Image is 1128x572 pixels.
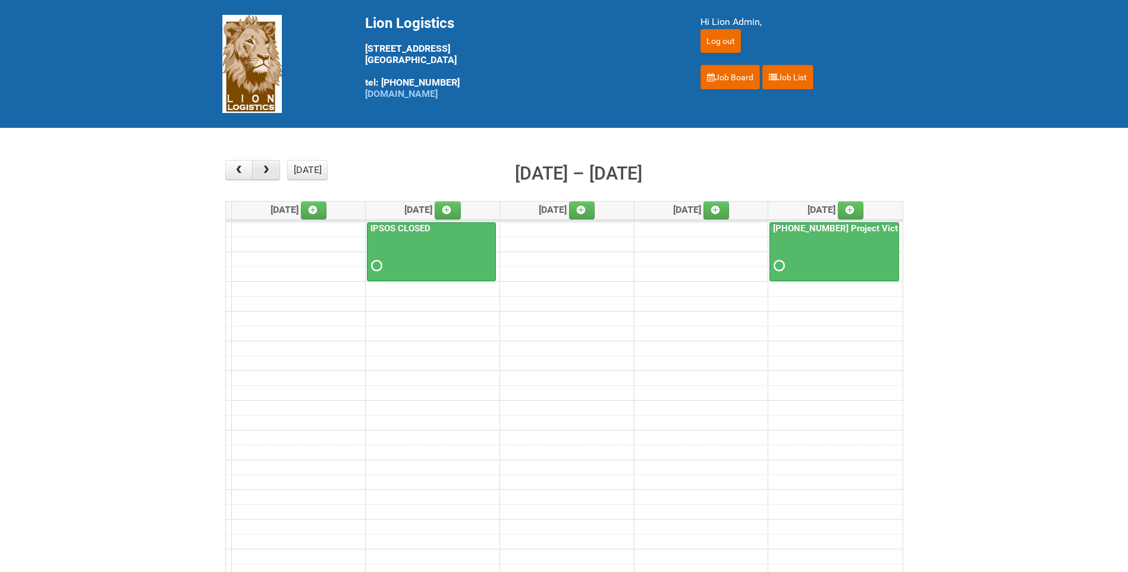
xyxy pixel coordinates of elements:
a: IPSOS CLOSED [367,222,496,282]
button: [DATE] [287,160,328,180]
a: Job List [762,65,813,90]
h2: [DATE] – [DATE] [515,160,642,187]
div: Hi Lion Admin, [700,15,906,29]
a: Lion Logistics [222,58,282,69]
span: [DATE] [673,204,730,215]
span: [DATE] [539,204,595,215]
span: Lion Logistics [365,15,454,32]
div: [STREET_ADDRESS] [GEOGRAPHIC_DATA] tel: [PHONE_NUMBER] [365,15,671,99]
span: Requested [371,262,379,270]
span: [DATE] [271,204,327,215]
a: Add an event [435,202,461,219]
a: [DOMAIN_NAME] [365,88,438,99]
a: Add an event [301,202,327,219]
img: Lion Logistics [222,15,282,113]
a: IPSOS CLOSED [368,223,433,234]
a: Add an event [838,202,864,219]
span: Requested [774,262,782,270]
a: Add an event [569,202,595,219]
a: Job Board [700,65,760,90]
a: [PHONE_NUMBER] Project Victoria Laundry Sanitizer - labeling day [769,222,899,282]
a: [PHONE_NUMBER] Project Victoria Laundry Sanitizer - labeling day [771,223,1043,234]
span: [DATE] [807,204,864,215]
a: Add an event [703,202,730,219]
input: Log out [700,29,741,53]
span: [DATE] [404,204,461,215]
